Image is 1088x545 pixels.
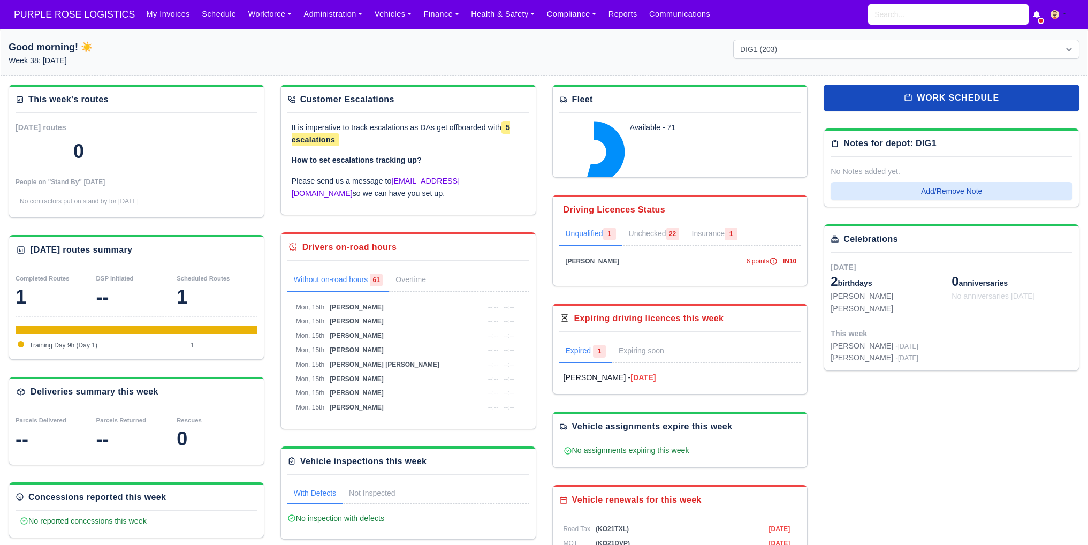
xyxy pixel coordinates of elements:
div: Celebrations [843,233,898,246]
span: [PERSON_NAME] [330,389,384,397]
div: Vehicle inspections this week [300,455,427,468]
strong: [DATE] [630,373,656,382]
span: [PERSON_NAME] [566,258,620,265]
a: Insurance [686,223,744,246]
span: --:-- [504,361,514,368]
span: --:-- [488,346,498,354]
a: Administration [298,4,368,25]
a: Unqualified [559,223,622,246]
div: birthdays [831,273,952,290]
a: [EMAIL_ADDRESS][DOMAIN_NAME] [292,177,460,198]
span: This week [831,329,867,338]
div: Customer Escalations [300,93,394,106]
span: Mon, 15th [296,404,324,411]
small: Parcels Delivered [16,417,66,423]
small: DSP Initiated [96,275,134,282]
div: This week's routes [28,93,109,106]
span: No anniversaries [DATE] [952,292,1035,300]
a: Compliance [541,4,603,25]
div: [PERSON_NAME] [831,302,952,315]
span: Mon, 15th [296,375,324,383]
small: Parcels Returned [96,417,147,423]
small: Rescues [177,417,202,423]
span: [PERSON_NAME] [330,346,384,354]
div: Training Day 9h (Day 1) [16,326,257,334]
span: --:-- [488,304,498,311]
div: [DATE] routes [16,122,136,134]
td: 1 [188,338,257,353]
span: [PERSON_NAME] [330,375,384,383]
a: Overtime [389,269,447,292]
span: No inspection with defects [287,514,384,523]
span: --:-- [504,346,514,354]
div: Drivers on-road hours [302,241,397,254]
p: Please send us a message to so we can have you set up. [292,175,525,200]
span: 0 [952,274,958,289]
div: 1 [177,286,257,308]
div: [PERSON_NAME] - [831,352,918,364]
span: 2 [831,274,838,289]
span: --:-- [488,375,498,383]
a: PURPLE ROSE LOGISTICS [9,4,140,25]
a: Reports [603,4,643,25]
span: Road Tax [564,525,590,533]
a: Workforce [242,4,298,25]
div: anniversaries [952,273,1072,290]
span: --:-- [504,332,514,339]
span: No assignments expiring this week [564,446,689,455]
div: Fleet [572,93,593,106]
span: (KO21TXL) [596,525,629,533]
a: With Defects [287,483,343,504]
a: My Invoices [140,4,196,25]
span: No reported concessions this week [20,517,147,525]
div: Vehicle renewals for this week [572,494,702,506]
span: [PERSON_NAME] [330,304,384,311]
button: Add/Remove Note [831,182,1072,200]
div: -- [96,428,177,450]
span: [DATE] [769,525,790,533]
div: [PERSON_NAME] [831,290,952,302]
a: Vehicles [369,4,418,25]
span: No contractors put on stand by for [DATE] [20,198,139,205]
p: It is imperative to track escalations as DAs get offboarded with [292,122,525,146]
span: 6 points [747,258,778,265]
span: [DATE] [831,263,856,271]
div: -- [96,286,177,308]
span: [PERSON_NAME] [330,317,384,325]
a: Unchecked [622,223,686,246]
span: --:-- [504,375,514,383]
span: Mon, 15th [296,304,324,311]
input: Search... [868,4,1029,25]
div: 0 [73,141,84,162]
a: Communications [643,4,717,25]
span: --:-- [504,304,514,311]
span: Mon, 15th [296,361,324,368]
span: IN10 [783,258,796,265]
span: 1 [593,345,606,358]
span: [PERSON_NAME] [PERSON_NAME] [330,361,439,368]
small: Scheduled Routes [177,275,230,282]
span: 22 [666,228,679,240]
p: How to set escalations tracking up? [292,154,525,166]
div: -- [16,428,96,450]
span: 61 [370,274,383,286]
a: Without on-road hours [287,269,390,292]
div: Expiring driving licences this week [574,312,724,325]
span: --:-- [488,389,498,397]
span: --:-- [488,361,498,368]
span: --:-- [488,332,498,339]
span: Mon, 15th [296,346,324,354]
div: 0 [177,428,257,450]
a: Not Inspected [343,483,401,504]
a: Schedule [196,4,242,25]
div: Available - 71 [630,122,751,134]
span: Mon, 15th [296,389,324,397]
h1: Good morning! ☀️ [9,40,355,55]
a: [PERSON_NAME] -[DATE] [564,372,797,384]
small: Completed Routes [16,275,70,282]
span: Training Day 9h (Day 1) [29,342,97,349]
span: [DATE] [898,354,918,362]
span: 5 escalations [292,121,510,146]
a: Finance [417,4,465,25]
